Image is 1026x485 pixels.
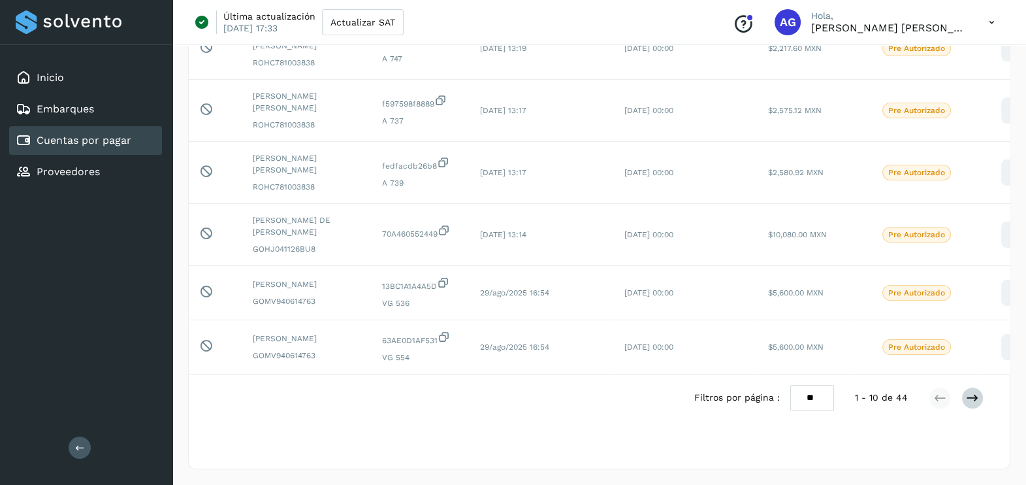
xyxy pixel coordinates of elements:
span: [DATE] 00:00 [624,44,673,53]
p: Pre Autorizado [888,288,945,297]
a: Embarques [37,103,94,115]
div: Cuentas por pagar [9,126,162,155]
span: 13BC1A1A4A5D [382,276,459,292]
span: GOMV940614763 [253,295,361,307]
span: [PERSON_NAME] [253,333,361,344]
span: [PERSON_NAME] [PERSON_NAME] [253,90,361,114]
span: $2,217.60 MXN [768,44,822,53]
span: ROHC781003838 [253,119,361,131]
span: $10,080.00 MXN [768,230,827,239]
span: [DATE] 13:14 [480,230,526,239]
span: 1 - 10 de 44 [855,391,908,405]
p: Pre Autorizado [888,230,945,239]
p: Última actualización [223,10,315,22]
p: Abigail Gonzalez Leon [811,22,968,34]
span: GOHJ041126BU8 [253,243,361,255]
span: [PERSON_NAME] [PERSON_NAME] [253,152,361,176]
p: Pre Autorizado [888,168,945,177]
span: A 747 [382,53,459,65]
span: $5,600.00 MXN [768,343,824,352]
span: f597598f8889 [382,94,459,110]
p: Pre Autorizado [888,343,945,352]
div: Embarques [9,95,162,124]
span: ROHC781003838 [253,57,361,69]
span: [DATE] 00:00 [624,106,673,115]
div: Proveedores [9,158,162,186]
span: [DATE] 13:17 [480,168,526,177]
span: [DATE] 00:00 [624,343,673,352]
span: $2,575.12 MXN [768,106,822,115]
span: $5,600.00 MXN [768,288,824,297]
span: A 737 [382,115,459,127]
button: Actualizar SAT [322,9,404,35]
span: [DATE] 00:00 [624,288,673,297]
span: [DATE] 13:19 [480,44,526,53]
span: Actualizar SAT [330,18,395,27]
p: [DATE] 17:33 [223,22,278,34]
p: Pre Autorizado [888,44,945,53]
span: VG 554 [382,352,459,363]
span: [PERSON_NAME] DE [PERSON_NAME] [253,214,361,238]
a: Proveedores [37,165,100,178]
div: Inicio [9,63,162,92]
span: 29/ago/2025 16:54 [480,288,549,297]
span: [DATE] 13:17 [480,106,526,115]
span: $2,580.92 MXN [768,168,824,177]
span: GOMV940614763 [253,350,361,361]
span: VG 536 [382,297,459,309]
span: fedfacdb26b8 [382,156,459,172]
span: 70A460552449 [382,224,459,240]
span: 29/ago/2025 16:54 [480,343,549,352]
span: ROHC781003838 [253,181,361,193]
a: Inicio [37,71,64,84]
span: A 739 [382,177,459,189]
p: Hola, [811,10,968,22]
span: Filtros por página : [694,391,780,405]
p: Pre Autorizado [888,106,945,115]
span: [DATE] 00:00 [624,168,673,177]
span: 63AE0D1AF531 [382,331,459,346]
span: [PERSON_NAME] [253,278,361,290]
span: [DATE] 00:00 [624,230,673,239]
a: Cuentas por pagar [37,134,131,146]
